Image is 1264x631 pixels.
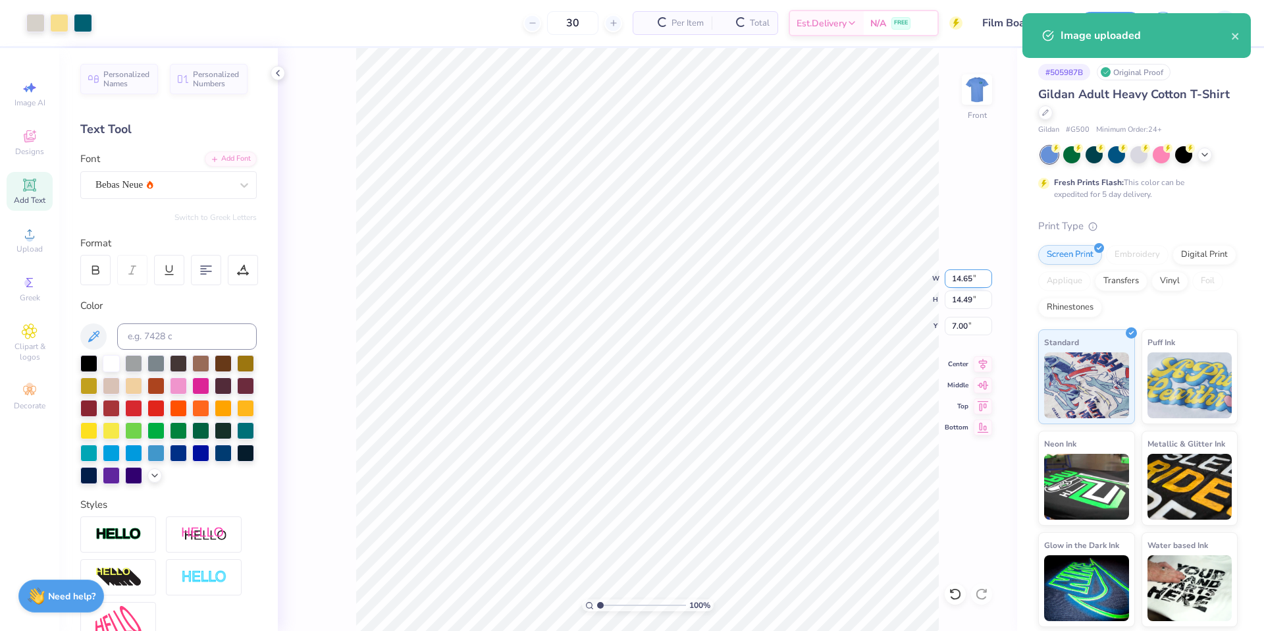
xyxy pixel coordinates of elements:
[945,381,968,390] span: Middle
[1231,28,1240,43] button: close
[1044,538,1119,552] span: Glow in the Dark Ink
[80,236,258,251] div: Format
[193,70,240,88] span: Personalized Numbers
[968,109,987,121] div: Front
[7,341,53,362] span: Clipart & logos
[894,18,908,28] span: FREE
[1054,177,1124,188] strong: Fresh Prints Flash:
[181,570,227,585] img: Negative Space
[1038,271,1091,291] div: Applique
[48,590,95,603] strong: Need help?
[1147,538,1208,552] span: Water based Ink
[870,16,886,30] span: N/A
[1044,555,1129,621] img: Glow in the Dark Ink
[1147,352,1232,418] img: Puff Ink
[80,151,100,167] label: Font
[945,360,968,369] span: Center
[80,298,257,314] div: Color
[14,195,45,206] span: Add Text
[1061,28,1231,43] div: Image uploaded
[1044,437,1076,451] span: Neon Ink
[1044,335,1079,349] span: Standard
[1044,352,1129,418] img: Standard
[1106,245,1169,265] div: Embroidery
[1095,271,1147,291] div: Transfers
[16,244,43,254] span: Upload
[95,527,142,542] img: Stroke
[1054,177,1216,200] div: This color can be expedited for 5 day delivery.
[80,497,257,512] div: Styles
[797,16,847,30] span: Est. Delivery
[80,121,257,138] div: Text Tool
[1097,64,1171,80] div: Original Proof
[14,97,45,108] span: Image AI
[1038,86,1230,102] span: Gildan Adult Heavy Cotton T-Shirt
[1038,245,1102,265] div: Screen Print
[15,146,44,157] span: Designs
[1038,64,1090,80] div: # 505987B
[174,212,257,223] button: Switch to Greek Letters
[547,11,598,35] input: – –
[103,70,150,88] span: Personalized Names
[1147,555,1232,621] img: Water based Ink
[1172,245,1236,265] div: Digital Print
[95,567,142,588] img: 3d Illusion
[1038,219,1238,234] div: Print Type
[1147,454,1232,520] img: Metallic & Glitter Ink
[1151,271,1188,291] div: Vinyl
[1066,124,1090,136] span: # G500
[1038,124,1059,136] span: Gildan
[14,400,45,411] span: Decorate
[964,76,990,103] img: Front
[1096,124,1162,136] span: Minimum Order: 24 +
[689,599,710,611] span: 100 %
[945,423,968,432] span: Bottom
[20,292,40,303] span: Greek
[117,323,257,350] input: e.g. 7428 c
[1192,271,1223,291] div: Foil
[671,16,704,30] span: Per Item
[181,526,227,543] img: Shadow
[1038,298,1102,317] div: Rhinestones
[1147,437,1225,451] span: Metallic & Glitter Ink
[1147,335,1175,349] span: Puff Ink
[945,402,968,411] span: Top
[1044,454,1129,520] img: Neon Ink
[750,16,770,30] span: Total
[972,10,1069,36] input: Untitled Design
[205,151,257,167] div: Add Font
